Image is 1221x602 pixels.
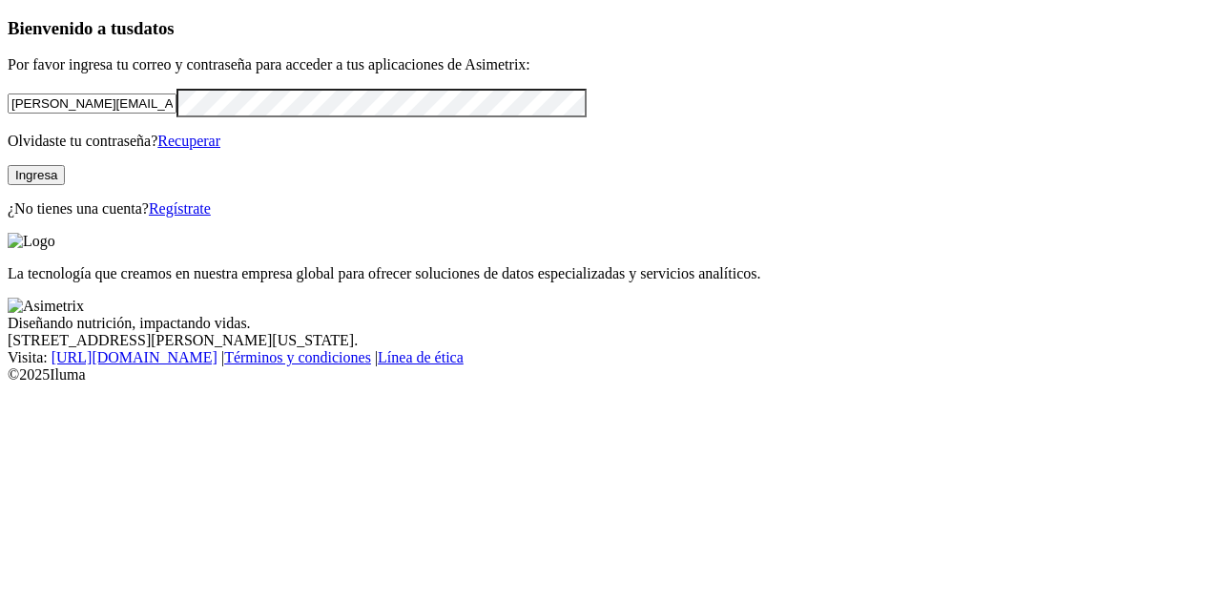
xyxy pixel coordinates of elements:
[8,56,1213,73] p: Por favor ingresa tu correo y contraseña para acceder a tus aplicaciones de Asimetrix:
[8,18,1213,39] h3: Bienvenido a tus
[8,93,176,114] input: Tu correo
[224,349,371,365] a: Términos y condiciones
[149,200,211,217] a: Regístrate
[8,332,1213,349] div: [STREET_ADDRESS][PERSON_NAME][US_STATE].
[52,349,217,365] a: [URL][DOMAIN_NAME]
[8,298,84,315] img: Asimetrix
[8,265,1213,282] p: La tecnología que creamos en nuestra empresa global para ofrecer soluciones de datos especializad...
[134,18,175,38] span: datos
[8,315,1213,332] div: Diseñando nutrición, impactando vidas.
[8,165,65,185] button: Ingresa
[8,233,55,250] img: Logo
[157,133,220,149] a: Recuperar
[378,349,464,365] a: Línea de ética
[8,200,1213,218] p: ¿No tienes una cuenta?
[8,133,1213,150] p: Olvidaste tu contraseña?
[8,349,1213,366] div: Visita : | |
[8,366,1213,384] div: © 2025 Iluma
